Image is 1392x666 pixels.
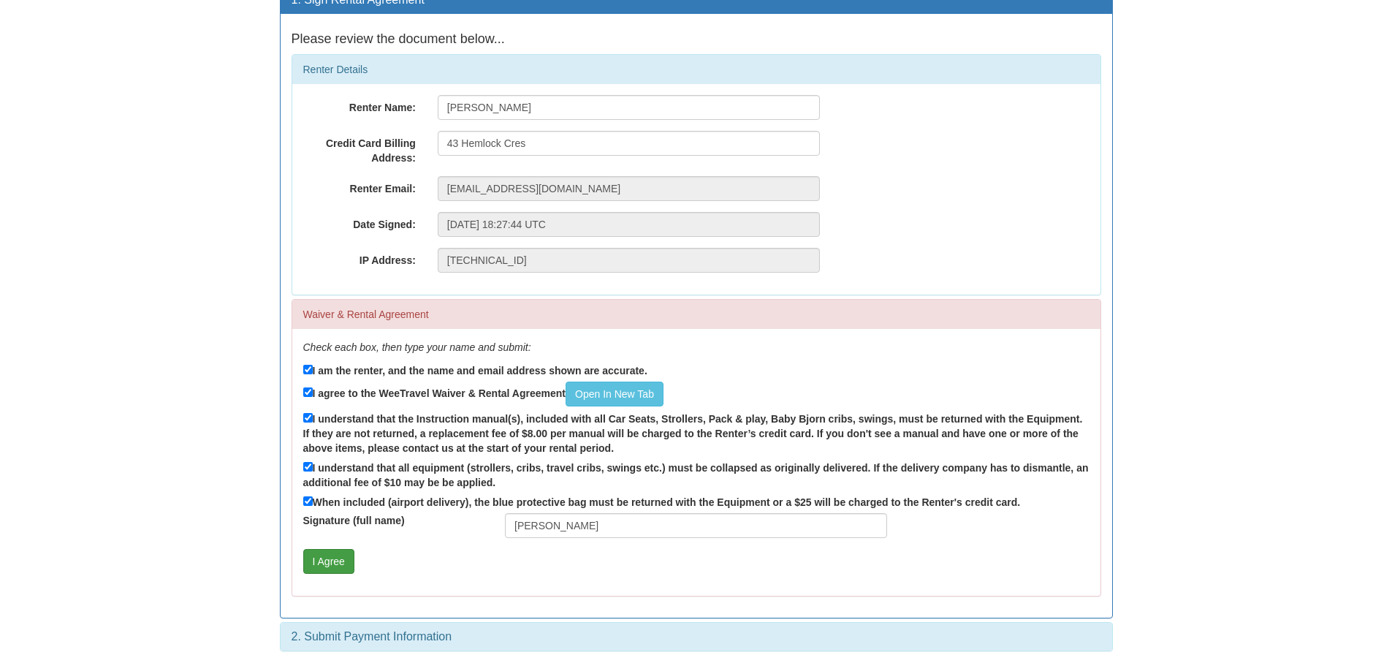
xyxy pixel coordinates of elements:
h3: 2. Submit Payment Information [292,630,1101,643]
label: Signature (full name) [292,513,495,528]
label: I am the renter, and the name and email address shown are accurate. [303,362,647,378]
input: When included (airport delivery), the blue protective bag must be returned with the Equipment or ... [303,496,313,506]
input: I agree to the WeeTravel Waiver & Rental AgreementOpen In New Tab [303,387,313,397]
label: Renter Email: [292,176,427,196]
em: Check each box, then type your name and submit: [303,341,531,353]
label: IP Address: [292,248,427,268]
label: I agree to the WeeTravel Waiver & Rental Agreement [303,382,663,406]
label: I understand that all equipment (strollers, cribs, travel cribs, swings etc.) must be collapsed a... [303,459,1089,490]
input: I understand that the Instruction manual(s), included with all Car Seats, Strollers, Pack & play,... [303,413,313,423]
label: Credit Card Billing Address: [292,131,427,165]
label: Renter Name: [292,95,427,115]
a: Open In New Tab [566,382,663,406]
label: I understand that the Instruction manual(s), included with all Car Seats, Strollers, Pack & play,... [303,410,1089,455]
input: I understand that all equipment (strollers, cribs, travel cribs, swings etc.) must be collapsed a... [303,462,313,472]
input: I am the renter, and the name and email address shown are accurate. [303,365,313,374]
button: I Agree [303,549,354,574]
div: Waiver & Rental Agreement [292,300,1100,329]
label: When included (airport delivery), the blue protective bag must be returned with the Equipment or ... [303,493,1021,510]
div: Renter Details [292,55,1100,84]
h4: Please review the document below... [292,32,1101,47]
input: Full Name [505,513,887,538]
label: Date Signed: [292,212,427,232]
